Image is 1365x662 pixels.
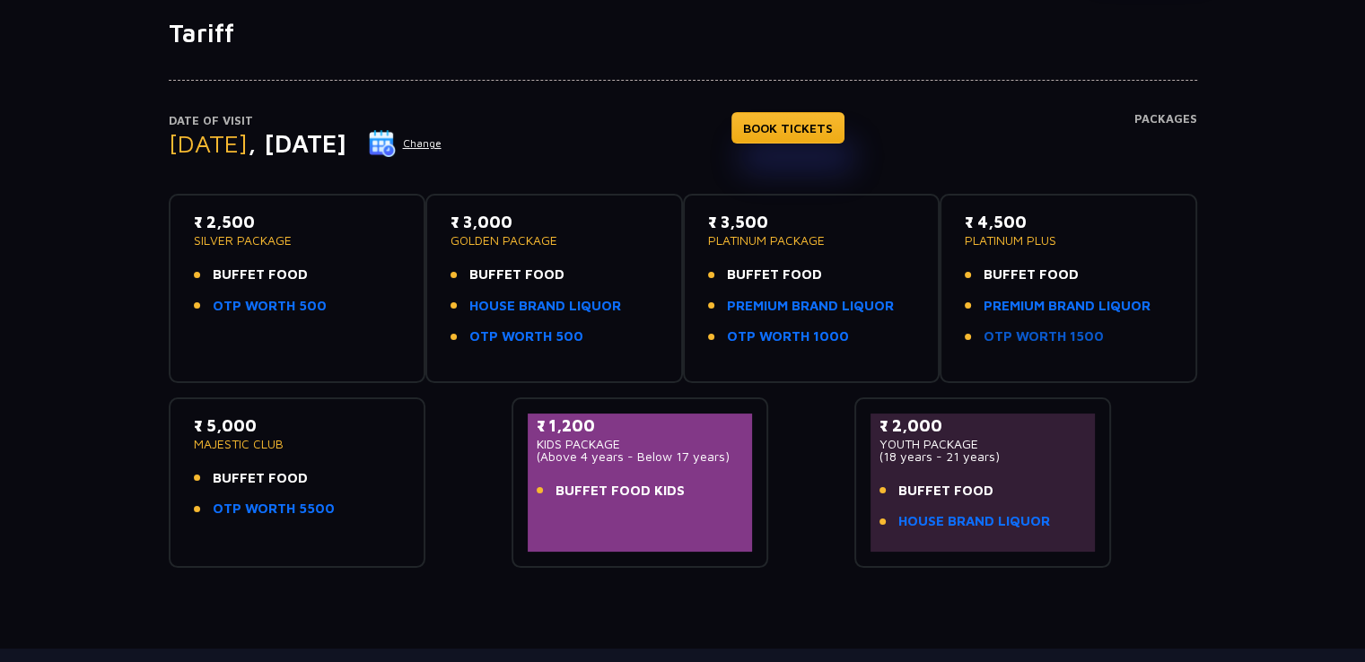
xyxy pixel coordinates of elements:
[708,234,915,247] p: PLATINUM PACKAGE
[965,210,1172,234] p: ₹ 4,500
[169,18,1197,48] h1: Tariff
[879,450,1087,463] p: (18 years - 21 years)
[169,112,442,130] p: Date of Visit
[556,481,685,501] span: BUFFET FOOD KIDS
[213,265,308,285] span: BUFFET FOOD
[451,210,658,234] p: ₹ 3,000
[879,414,1087,438] p: ₹ 2,000
[213,296,327,317] a: OTP WORTH 500
[469,327,583,347] a: OTP WORTH 500
[537,414,744,438] p: ₹ 1,200
[537,450,744,463] p: (Above 4 years - Below 17 years)
[213,468,308,489] span: BUFFET FOOD
[727,265,822,285] span: BUFFET FOOD
[469,296,621,317] a: HOUSE BRAND LIQUOR
[727,327,849,347] a: OTP WORTH 1000
[898,511,1050,532] a: HOUSE BRAND LIQUOR
[898,481,993,501] span: BUFFET FOOD
[368,129,442,158] button: Change
[708,210,915,234] p: ₹ 3,500
[169,128,248,158] span: [DATE]
[731,112,844,144] a: BOOK TICKETS
[965,234,1172,247] p: PLATINUM PLUS
[194,210,401,234] p: ₹ 2,500
[1134,112,1197,177] h4: Packages
[469,265,564,285] span: BUFFET FOOD
[213,499,335,519] a: OTP WORTH 5500
[537,438,744,450] p: KIDS PACKAGE
[984,327,1104,347] a: OTP WORTH 1500
[984,265,1079,285] span: BUFFET FOOD
[984,296,1151,317] a: PREMIUM BRAND LIQUOR
[194,414,401,438] p: ₹ 5,000
[879,438,1087,450] p: YOUTH PACKAGE
[194,234,401,247] p: SILVER PACKAGE
[727,296,894,317] a: PREMIUM BRAND LIQUOR
[451,234,658,247] p: GOLDEN PACKAGE
[248,128,346,158] span: , [DATE]
[194,438,401,450] p: MAJESTIC CLUB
